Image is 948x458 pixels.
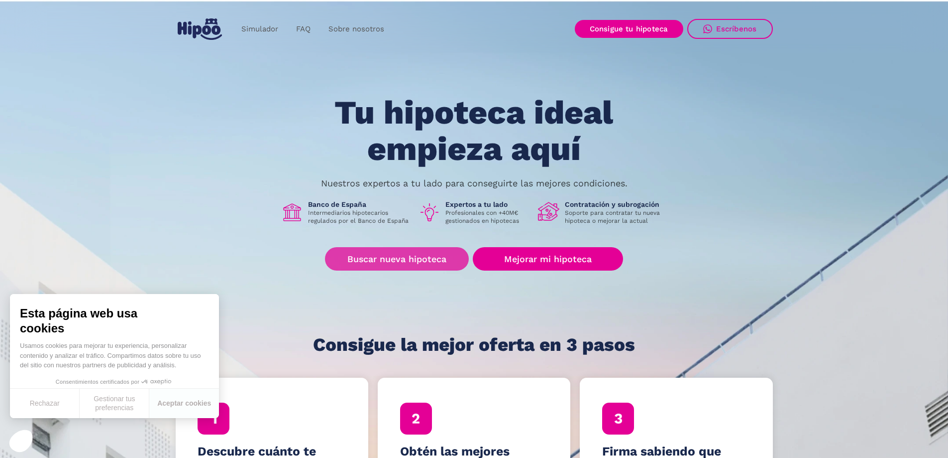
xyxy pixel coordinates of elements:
[445,200,530,209] h1: Expertos a tu lado
[687,19,773,39] a: Escríbenos
[176,14,224,44] a: home
[565,209,667,225] p: Soporte para contratar tu nueva hipoteca o mejorar la actual
[319,19,393,39] a: Sobre nosotros
[321,179,628,187] p: Nuestros expertos a tu lado para conseguirte las mejores condiciones.
[325,247,469,271] a: Buscar nueva hipoteca
[308,209,411,225] p: Intermediarios hipotecarios regulados por el Banco de España
[445,209,530,225] p: Profesionales con +40M€ gestionados en hipotecas
[287,19,319,39] a: FAQ
[575,20,683,38] a: Consigue tu hipoteca
[232,19,287,39] a: Simulador
[313,335,635,355] h1: Consigue la mejor oferta en 3 pasos
[473,247,623,271] a: Mejorar mi hipoteca
[285,95,662,167] h1: Tu hipoteca ideal empieza aquí
[716,24,757,33] div: Escríbenos
[565,200,667,209] h1: Contratación y subrogación
[308,200,411,209] h1: Banco de España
